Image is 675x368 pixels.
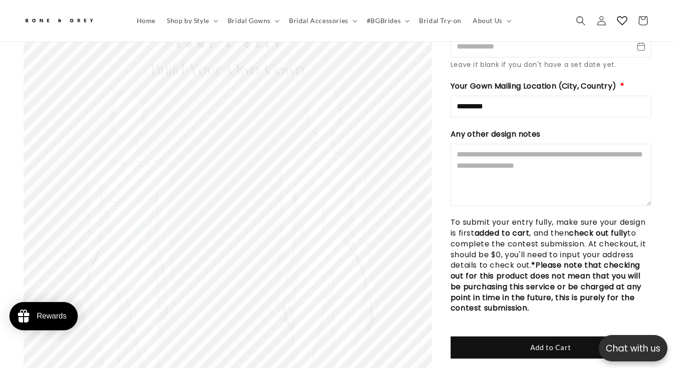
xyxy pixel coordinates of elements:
[361,11,413,31] summary: #BGBrides
[20,9,122,32] a: Bone and Grey Bridal
[467,11,515,31] summary: About Us
[451,96,651,117] input: Mailing Location
[599,335,667,361] button: Open chatbox
[451,260,644,313] strong: *Please note that checking out for this product does not mean that you will be purchasing this se...
[289,16,348,25] span: Bridal Accessories
[228,16,271,25] span: Bridal Gowns
[413,11,467,31] a: Bridal Try-on
[599,342,667,355] p: Chat with us
[283,11,361,31] summary: Bridal Accessories
[37,312,66,320] div: Rewards
[24,13,94,29] img: Bone and Grey Bridal
[222,11,283,31] summary: Bridal Gowns
[137,16,156,25] span: Home
[451,144,651,206] textarea: Design Notes
[161,11,222,31] summary: Shop by Style
[419,16,461,25] span: Bridal Try-on
[367,16,401,25] span: #BGBrides
[565,14,628,30] button: Write a review
[63,54,104,61] a: Write a review
[167,16,209,25] span: Shop by Style
[451,81,618,92] span: Your Gown Mailing Location (City, Country)
[451,336,651,359] button: Add to Cart
[473,16,502,25] span: About Us
[451,60,617,69] span: Leave it blank if you don't have a set date yet.
[131,11,161,31] a: Home
[569,228,627,238] strong: check out fully
[451,36,651,57] input: Wedding Date
[475,228,530,238] strong: added to cart
[451,217,651,313] p: To submit your entry fully, make sure your design is first , and then to complete the contest sub...
[570,10,591,31] summary: Search
[451,129,543,140] span: Any other design notes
